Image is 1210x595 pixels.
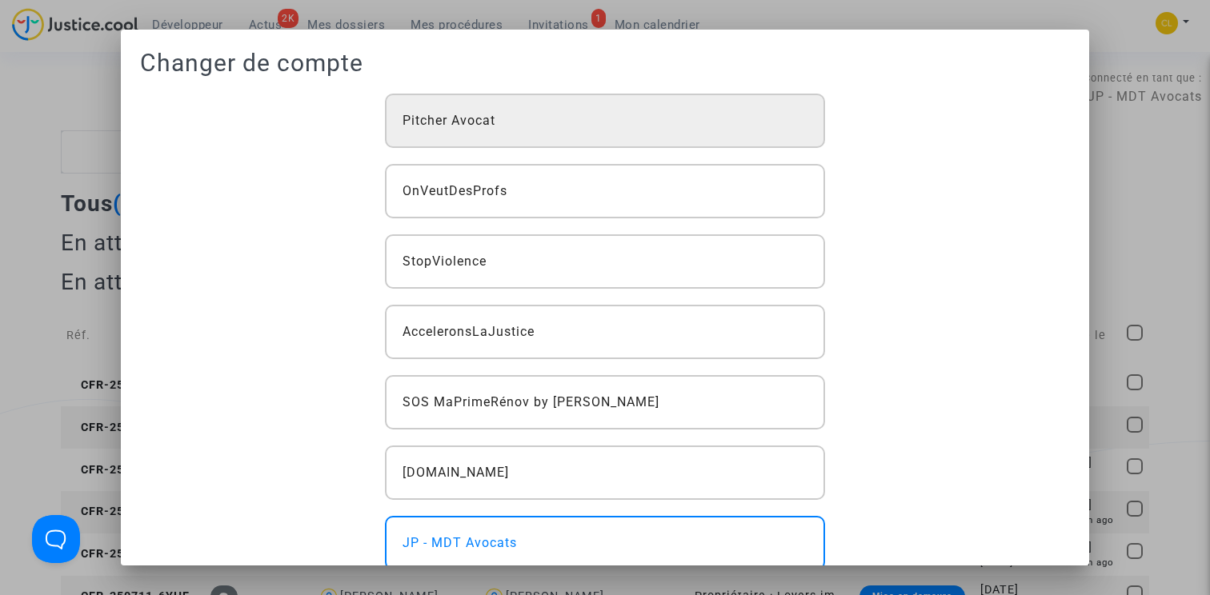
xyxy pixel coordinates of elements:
[403,111,495,130] span: Pitcher Avocat
[32,515,80,563] iframe: Help Scout Beacon - Open
[403,182,507,201] span: OnVeutDesProfs
[403,252,487,271] span: StopViolence
[403,393,659,412] span: SOS MaPrimeRénov by [PERSON_NAME]
[140,49,1070,78] h1: Changer de compte
[403,533,517,553] span: JP - MDT Avocats
[403,463,509,482] span: [DOMAIN_NAME]
[403,322,535,341] span: AcceleronsLaJustice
